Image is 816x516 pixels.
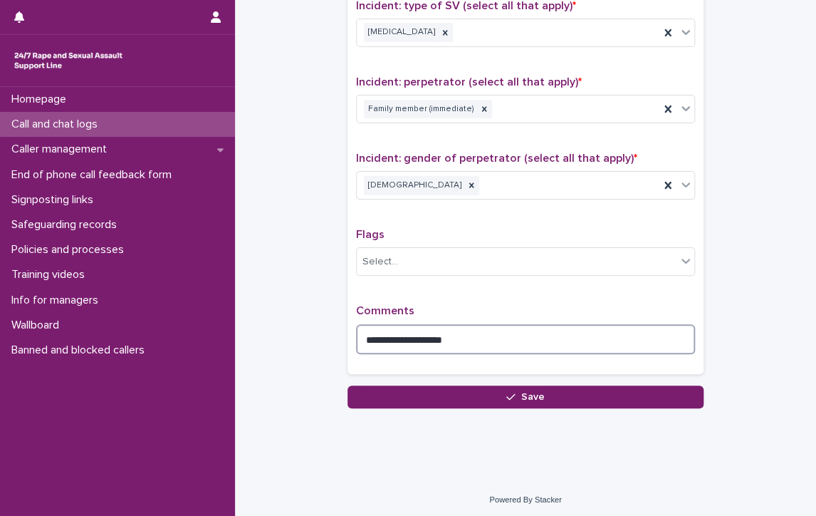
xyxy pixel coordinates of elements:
p: Banned and blocked callers [6,344,156,357]
span: Comments [356,305,414,316]
p: End of phone call feedback form [6,168,183,182]
p: Caller management [6,143,118,156]
span: Incident: gender of perpetrator (select all that apply) [356,153,637,164]
span: Save [521,392,545,402]
p: Safeguarding records [6,218,128,232]
p: Signposting links [6,193,105,207]
p: Info for managers [6,294,110,307]
div: [DEMOGRAPHIC_DATA] [364,176,464,195]
span: Flags [356,229,385,240]
p: Policies and processes [6,243,135,257]
img: rhQMoQhaT3yELyF149Cw [11,46,125,75]
div: Select... [362,254,398,269]
span: Incident: perpetrator (select all that apply) [356,76,582,88]
p: Homepage [6,93,78,106]
p: Call and chat logs [6,118,109,131]
p: Training videos [6,268,96,282]
div: Family member (immediate) [364,100,476,119]
p: Wallboard [6,319,70,332]
a: Powered By Stacker [489,495,561,504]
button: Save [347,386,703,408]
div: [MEDICAL_DATA] [364,23,437,42]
